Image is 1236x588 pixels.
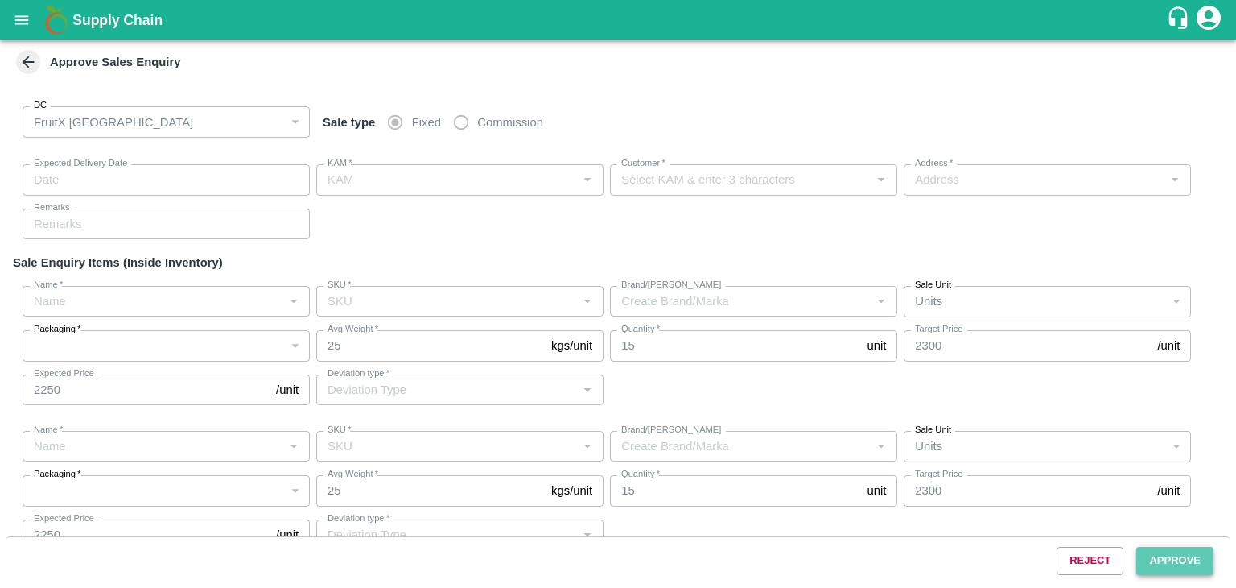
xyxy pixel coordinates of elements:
p: FruitX [GEOGRAPHIC_DATA] [34,114,193,131]
label: Customer [621,157,665,170]
input: Deviation Type [321,379,572,400]
p: unit [867,482,886,499]
label: Deviation type [328,367,389,380]
label: Deviation type [328,512,389,525]
input: Create Brand/Marka [615,436,866,457]
label: Quantity [621,323,660,336]
span: Commission [477,114,543,131]
input: SKU [321,436,572,457]
label: Name [34,424,63,437]
label: SKU [328,279,351,292]
input: Address [908,169,1160,190]
label: Address [915,157,953,170]
label: Sale Unit [915,424,951,437]
label: Target Price [915,323,962,336]
div: customer-support [1166,6,1194,35]
button: Reject [1057,547,1123,575]
p: /unit [1157,337,1180,354]
input: 0.0 [610,475,860,506]
label: Expected Price [34,367,94,380]
p: /unit [276,381,299,399]
p: kgs/unit [551,482,592,499]
img: logo [40,4,72,36]
input: SKU [321,291,572,312]
p: kgs/unit [551,337,592,354]
label: Remarks [34,201,70,214]
strong: Sale Enquiry Items (Inside Inventory) [13,256,223,269]
input: Remarks [23,209,310,239]
label: Brand/[PERSON_NAME] [621,424,721,437]
label: Quantity [621,468,660,481]
p: Units [915,437,942,455]
button: Approve [1136,547,1213,575]
span: Sale type [316,116,381,129]
input: KAM [321,169,572,190]
label: Packaging [34,323,81,336]
input: 0.0 [316,475,545,506]
p: Units [915,292,942,310]
label: Avg Weight [328,468,378,481]
div: account of current user [1194,3,1223,37]
span: Fixed [412,114,441,131]
label: SKU [328,424,351,437]
label: Sale Unit [915,279,951,292]
a: Supply Chain [72,9,1166,31]
label: Packaging [34,468,81,481]
p: /unit [276,526,299,544]
strong: Approve Sales Enquiry [50,56,181,68]
input: Deviation Type [321,524,572,545]
input: Name [27,291,278,312]
input: Choose date, selected date is Sep 9, 2025 [23,164,299,195]
input: 0.0 [316,330,545,361]
label: Name [34,279,63,292]
b: Supply Chain [72,12,163,28]
label: Brand/[PERSON_NAME] [621,279,721,292]
input: Name [27,436,278,457]
button: open drawer [3,2,40,39]
input: 0.0 [610,330,860,361]
label: DC [34,99,47,112]
p: /unit [1157,482,1180,499]
label: Avg Weight [328,323,378,336]
label: Target Price [915,468,962,481]
input: Create Brand/Marka [615,291,866,312]
label: Expected Price [34,512,94,525]
input: Select KAM & enter 3 characters [615,169,866,190]
p: unit [867,337,886,354]
label: KAM [328,157,352,170]
label: Expected Delivery Date [34,157,127,170]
